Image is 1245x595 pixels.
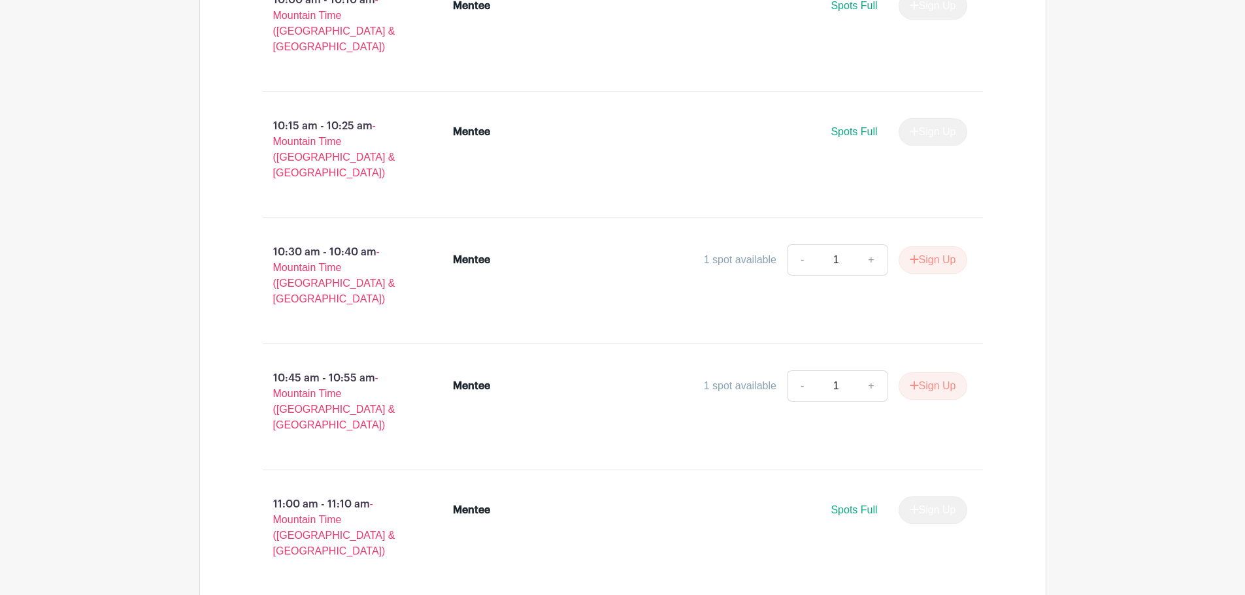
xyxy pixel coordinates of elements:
[242,491,433,564] p: 11:00 am - 11:10 am
[242,113,433,186] p: 10:15 am - 10:25 am
[453,124,490,140] div: Mentee
[453,502,490,518] div: Mentee
[273,372,395,430] span: - Mountain Time ([GEOGRAPHIC_DATA] & [GEOGRAPHIC_DATA])
[453,252,490,268] div: Mentee
[273,246,395,304] span: - Mountain Time ([GEOGRAPHIC_DATA] & [GEOGRAPHIC_DATA])
[453,378,490,394] div: Mentee
[787,370,817,402] a: -
[242,365,433,438] p: 10:45 am - 10:55 am
[855,370,888,402] a: +
[704,378,776,394] div: 1 spot available
[899,246,967,274] button: Sign Up
[273,120,395,178] span: - Mountain Time ([GEOGRAPHIC_DATA] & [GEOGRAPHIC_DATA])
[273,498,395,556] span: - Mountain Time ([GEOGRAPHIC_DATA] & [GEOGRAPHIC_DATA])
[787,244,817,276] a: -
[831,126,877,137] span: Spots Full
[855,244,888,276] a: +
[899,372,967,400] button: Sign Up
[704,252,776,268] div: 1 spot available
[242,239,433,312] p: 10:30 am - 10:40 am
[831,504,877,515] span: Spots Full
